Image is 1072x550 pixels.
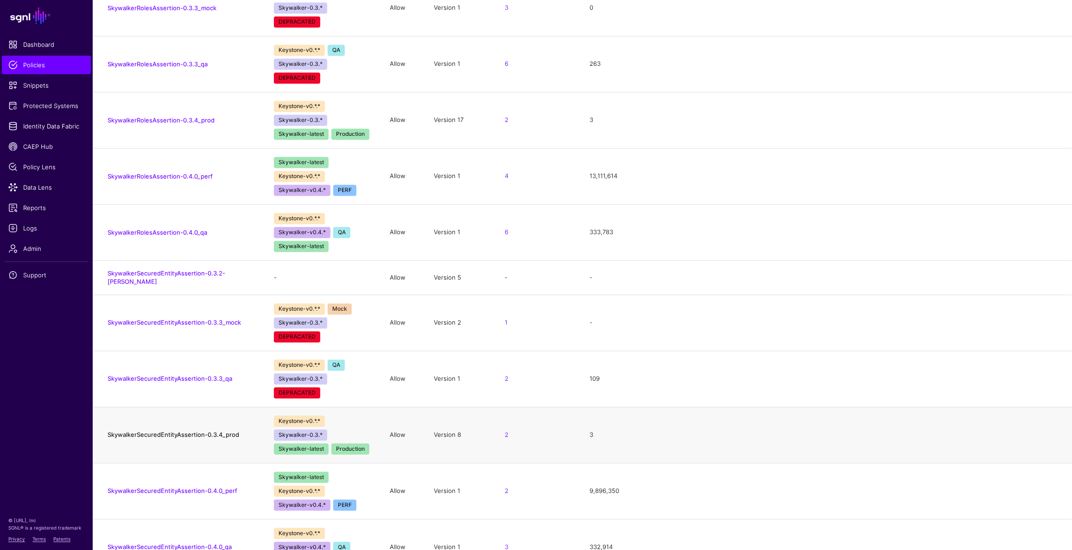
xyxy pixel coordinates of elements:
[8,183,84,192] span: Data Lens
[274,486,325,497] span: Keystone-v0.*.*
[8,122,84,131] span: Identity Data Fabric
[381,205,425,261] td: Allow
[108,4,216,12] a: SkywalkerRolesAssertion-0.3.3_mock
[108,375,232,382] a: SkywalkerSecuredEntityAssertion-0.3.3_qa
[505,319,507,326] a: 1
[328,45,345,56] span: QA
[505,228,508,236] a: 6
[580,261,1072,294] td: -
[274,317,327,328] span: Skywalker-0.3.*
[274,157,329,168] span: Skywalker-latest
[108,60,208,68] a: SkywalkerRolesAssertion-0.3.3_qa
[274,303,325,314] span: Keystone-v0.*.*
[108,319,241,326] a: SkywalkerSecuredEntityAssertion-0.3.3_mock
[8,270,84,280] span: Support
[2,239,91,258] a: Admin
[328,359,345,371] span: QA
[2,35,91,54] a: Dashboard
[580,92,1072,148] td: 3
[32,536,46,542] a: Terms
[331,128,369,140] span: Production
[8,60,84,70] span: Policies
[2,137,91,156] a: CAEP Hub
[8,40,84,49] span: Dashboard
[274,58,327,70] span: Skywalker-0.3.*
[505,60,508,67] a: 6
[274,185,330,196] span: Skywalker-v0.4.*
[2,117,91,135] a: Identity Data Fabric
[425,205,495,261] td: Version 1
[274,101,325,112] span: Keystone-v0.*.*
[580,36,1072,92] td: 263
[8,162,84,172] span: Policy Lens
[8,81,84,90] span: Snippets
[274,171,325,182] span: Keystone-v0.*.*
[274,241,329,252] span: Skywalker-latest
[505,487,508,494] a: 2
[108,431,239,438] a: SkywalkerSecuredEntityAssertion-0.3.4_prod
[274,227,330,238] span: Skywalker-v0.4.*
[274,331,320,342] span: DEPRACATED
[8,101,84,110] span: Protected Systems
[8,203,84,212] span: Reports
[2,158,91,176] a: Policy Lens
[495,261,580,294] td: -
[274,45,325,56] span: Keystone-v0.*.*
[265,261,381,294] td: -
[274,373,327,384] span: Skywalker-0.3.*
[2,76,91,95] a: Snippets
[505,375,508,382] a: 2
[274,72,320,83] span: DEPRACATED
[8,142,84,151] span: CAEP Hub
[381,351,425,407] td: Allow
[505,116,508,123] a: 2
[108,269,225,285] a: SkywalkerSecuredEntityAssertion-0.3.2-[PERSON_NAME]
[328,303,352,314] span: Mock
[8,224,84,233] span: Logs
[2,219,91,237] a: Logs
[8,517,84,524] p: © [URL], Inc
[425,351,495,407] td: Version 1
[274,128,329,140] span: Skywalker-latest
[274,359,325,371] span: Keystone-v0.*.*
[505,431,508,438] a: 2
[381,407,425,463] td: Allow
[274,429,327,441] span: Skywalker-0.3.*
[425,36,495,92] td: Version 1
[274,16,320,27] span: DEPRACATED
[425,92,495,148] td: Version 17
[381,36,425,92] td: Allow
[425,148,495,205] td: Version 1
[274,528,325,539] span: Keystone-v0.*.*
[6,6,87,26] a: SGNL
[331,443,369,454] span: Production
[274,2,327,13] span: Skywalker-0.3.*
[580,351,1072,407] td: 109
[8,536,25,542] a: Privacy
[580,294,1072,351] td: -
[274,443,329,454] span: Skywalker-latest
[108,116,215,124] a: SkywalkerRolesAssertion-0.3.4_prod
[580,148,1072,205] td: 13,111,614
[274,115,327,126] span: Skywalker-0.3.*
[381,463,425,519] td: Allow
[274,472,329,483] span: Skywalker-latest
[505,172,508,179] a: 4
[333,227,350,238] span: QA
[580,463,1072,519] td: 9,896,350
[381,294,425,351] td: Allow
[381,92,425,148] td: Allow
[108,173,213,180] a: SkywalkerRolesAssertion-0.4.0_perf
[381,148,425,205] td: Allow
[580,407,1072,463] td: 3
[2,178,91,197] a: Data Lens
[108,229,207,236] a: SkywalkerRolesAssertion-0.4.0_qa
[274,387,320,398] span: DEPRACATED
[274,416,325,427] span: Keystone-v0.*.*
[8,524,84,531] p: SGNL® is a registered trademark
[274,213,325,224] span: Keystone-v0.*.*
[505,4,508,11] a: 3
[333,499,356,511] span: PERF
[2,198,91,217] a: Reports
[381,261,425,294] td: Allow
